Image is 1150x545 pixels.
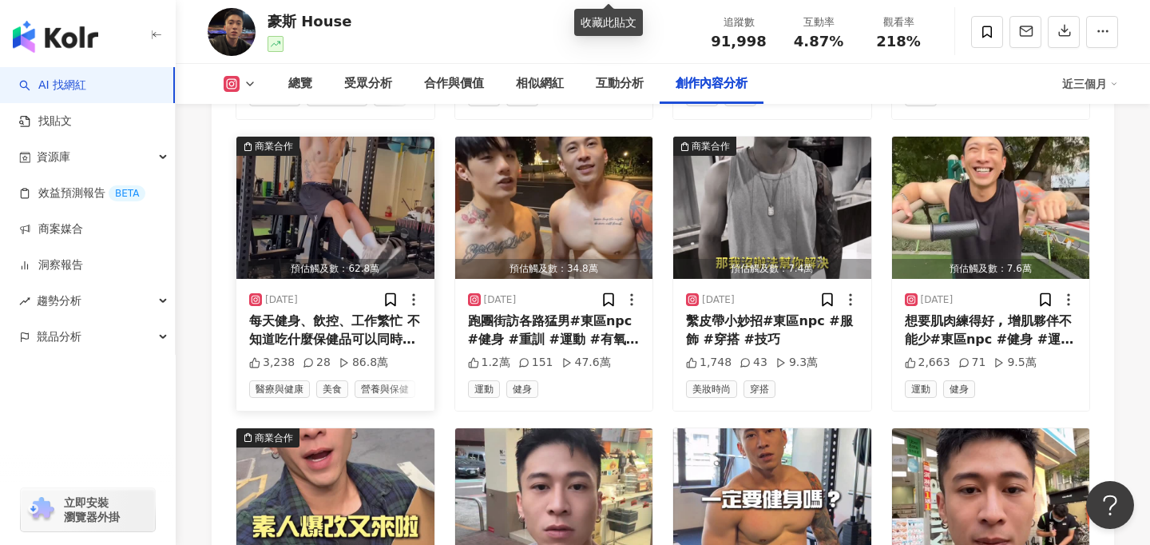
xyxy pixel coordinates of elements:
[740,355,767,371] div: 43
[708,14,769,30] div: 追蹤數
[468,380,500,398] span: 運動
[905,380,937,398] span: 運動
[868,14,929,30] div: 觀看率
[249,355,295,371] div: 3,238
[711,33,766,50] span: 91,998
[249,380,310,398] span: 醫療與健康
[355,380,415,398] span: 營養與保健
[1086,481,1134,529] iframe: Help Scout Beacon - Open
[876,34,921,50] span: 218%
[19,296,30,307] span: rise
[958,355,986,371] div: 71
[484,293,517,307] div: [DATE]
[268,11,351,31] div: 豪斯 House
[303,355,331,371] div: 28
[673,137,871,279] img: post-image
[19,257,83,273] a: 洞察報告
[19,221,83,237] a: 商案媒合
[905,355,950,371] div: 2,663
[468,355,510,371] div: 1.2萬
[37,139,70,175] span: 資源庫
[676,74,747,93] div: 創作內容分析
[702,293,735,307] div: [DATE]
[686,380,737,398] span: 美妝時尚
[339,355,388,371] div: 86.8萬
[455,259,653,279] div: 預估觸及數：34.8萬
[26,497,57,523] img: chrome extension
[255,430,293,446] div: 商業合作
[692,138,730,154] div: 商業合作
[993,355,1036,371] div: 9.5萬
[265,293,298,307] div: [DATE]
[673,259,871,279] div: 預估觸及數：7.4萬
[236,137,434,279] button: 商業合作預估觸及數：62.8萬
[673,137,871,279] button: 商業合作預估觸及數：7.4萬
[892,137,1090,279] img: post-image
[794,34,843,50] span: 4.87%
[892,137,1090,279] button: 預估觸及數：7.6萬
[37,283,81,319] span: 趨勢分析
[344,74,392,93] div: 受眾分析
[424,74,484,93] div: 合作與價值
[921,293,954,307] div: [DATE]
[788,14,849,30] div: 互動率
[19,78,86,93] a: searchAI 找網紅
[13,21,98,53] img: logo
[21,488,155,531] a: chrome extension立即安裝 瀏覽器外掛
[596,74,644,93] div: 互動分析
[249,312,422,348] div: 每天健身、飲控、工作繁忙 不知道吃什麼保健品可以同時增強體力又能讓訓練更有感 快試試Kamee咖米客製化保健品！ ✔ AI 健康評估，3分鐘幫你挑對保健品 ✔ 一天一包，超方便，不怕忘記 ✔ 專...
[506,380,538,398] span: 健身
[943,380,975,398] span: 健身
[316,380,348,398] span: 美食
[288,74,312,93] div: 總覽
[64,495,120,524] span: 立即安裝 瀏覽器外掛
[518,355,553,371] div: 151
[905,312,1077,348] div: 想要肌肉練得好 , 增肌夥伴不能少#東區npc #健身 #運動 #訓練 #重訓
[744,380,775,398] span: 穿搭
[19,185,145,201] a: 效益預測報告BETA
[686,355,732,371] div: 1,748
[37,319,81,355] span: 競品分析
[455,137,653,279] button: 預估觸及數：34.8萬
[208,8,256,56] img: KOL Avatar
[574,9,643,36] div: 收藏此貼文
[236,259,434,279] div: 預估觸及數：62.8萬
[561,355,611,371] div: 47.6萬
[1062,71,1118,97] div: 近三個月
[255,138,293,154] div: 商業合作
[775,355,818,371] div: 9.3萬
[455,137,653,279] img: post-image
[892,259,1090,279] div: 預估觸及數：7.6萬
[516,74,564,93] div: 相似網紅
[19,113,72,129] a: 找貼文
[686,312,859,348] div: 繫皮帶小妙招#東區npc #服飾 #穿搭 #技巧
[468,312,640,348] div: 跑團街訪各路猛男#東區npc #健身 #重訓 #運動 #有氧 #訓練
[236,137,434,279] img: post-image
